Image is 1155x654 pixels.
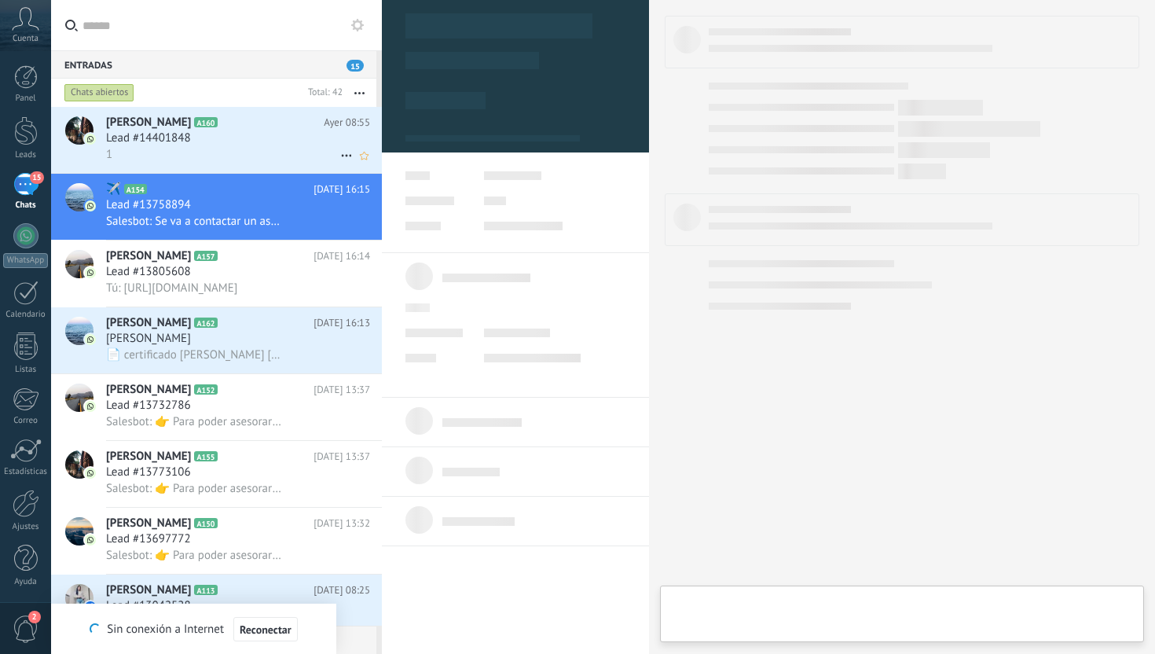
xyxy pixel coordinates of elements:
div: WhatsApp [3,253,48,268]
a: avataricon[PERSON_NAME]A155[DATE] 13:37Lead #13773106Salesbot: 👉 Para poder asesorarte mejor, por... [51,441,382,507]
span: Lead #13732786 [106,398,191,413]
span: Cuenta [13,34,38,44]
a: avataricon[PERSON_NAME]A157[DATE] 16:14Lead #13805608Tú: [URL][DOMAIN_NAME] [51,241,382,307]
button: Reconectar [233,617,298,642]
span: [DATE] 13:37 [313,382,370,398]
span: Lead #13697772 [106,531,191,547]
span: Lead #13773106 [106,465,191,480]
span: [PERSON_NAME] [106,315,191,331]
span: A157 [194,251,217,261]
img: icon [85,334,96,345]
div: Total: 42 [302,85,343,101]
span: A155 [194,451,217,461]
span: [PERSON_NAME] [106,582,191,598]
span: Reconectar [240,624,291,635]
span: Salesbot: 👉 Para poder asesorarte mejor, por favor elige una opción: 1️⃣ Quiero más información 2... [106,548,284,563]
div: Ajustes [3,522,49,532]
span: Tú: [URL][DOMAIN_NAME] [106,281,237,296]
span: A113 [194,585,217,595]
a: avataricon[PERSON_NAME]A162[DATE] 16:13[PERSON_NAME]📄 certificado [PERSON_NAME] [DATE].pdf [51,307,382,373]
div: Estadísticas [3,467,49,477]
div: Chats abiertos [64,83,134,102]
a: avataricon[PERSON_NAME]A160Ayer 08:55Lead #144018481 [51,107,382,173]
span: 📄 certificado [PERSON_NAME] [DATE].pdf [106,347,284,362]
span: ✈️ [106,182,121,197]
span: Lead #14401848 [106,130,191,146]
span: [DATE] 16:15 [313,182,370,197]
span: Ayer 08:55 [324,115,370,130]
span: Salesbot: 👉 Para poder asesorarte mejor, por favor elige una opción: 1️⃣ Quiero más información 2... [106,481,284,496]
img: icon [85,468,96,479]
span: [DATE] 13:37 [313,449,370,465]
img: icon [85,601,96,612]
img: icon [85,134,96,145]
span: [PERSON_NAME] [106,516,191,531]
span: Lead #13758894 [106,197,191,213]
div: Calendario [3,310,49,320]
span: 2 [28,611,41,623]
span: [DATE] 13:32 [313,516,370,531]
div: Listas [3,365,49,375]
img: icon [85,267,96,278]
span: 15 [346,60,364,72]
a: avataricon[PERSON_NAME]A150[DATE] 13:32Lead #13697772Salesbot: 👉 Para poder asesorarte mejor, por... [51,508,382,574]
div: Entradas [51,50,376,79]
span: A154 [124,184,147,194]
span: 1 [106,147,112,162]
span: [PERSON_NAME] [106,248,191,264]
span: 15 [30,171,43,184]
a: avataricon[PERSON_NAME]A113[DATE] 08:25Lead #13042528@destacar [51,575,382,641]
span: [PERSON_NAME] [106,449,191,465]
img: icon [85,401,96,412]
span: A162 [194,318,217,328]
span: A150 [194,518,217,528]
span: Salesbot: Se va a contactar un asesor con usted [106,214,284,229]
span: A152 [194,384,217,395]
div: Sin conexión a Internet [90,616,297,642]
img: icon [85,535,96,546]
div: Correo [3,416,49,426]
span: A160 [194,117,217,127]
span: [PERSON_NAME] [106,331,191,347]
span: [PERSON_NAME] [106,115,191,130]
div: Ayuda [3,577,49,587]
span: Lead #13042528 [106,598,191,614]
div: Panel [3,94,49,104]
span: Salesbot: 👉 Para poder asesorarte mejor, por favor elige una opción: 1️⃣ Quiero más información 2... [106,414,284,429]
span: [DATE] 16:14 [313,248,370,264]
span: [PERSON_NAME] [106,382,191,398]
div: Leads [3,150,49,160]
span: Lead #13805608 [106,264,191,280]
span: [DATE] 08:25 [313,582,370,598]
a: avataricon✈️A154[DATE] 16:15Lead #13758894Salesbot: Se va a contactar un asesor con usted [51,174,382,240]
span: [DATE] 16:13 [313,315,370,331]
a: avataricon[PERSON_NAME]A152[DATE] 13:37Lead #13732786Salesbot: 👉 Para poder asesorarte mejor, por... [51,374,382,440]
img: icon [85,200,96,211]
div: Chats [3,200,49,211]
